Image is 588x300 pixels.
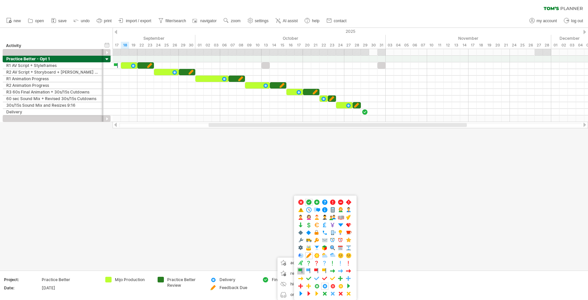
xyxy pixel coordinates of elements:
div: Thursday, 4 December 2025 [576,42,584,49]
div: hide legend [277,279,323,289]
div: Wednesday, 3 December 2025 [568,42,576,49]
div: Tuesday, 18 November 2025 [477,42,485,49]
span: print [104,19,112,23]
div: Tuesday, 21 October 2025 [311,42,319,49]
div: Project: [4,277,40,282]
a: print [95,17,114,25]
div: Tuesday, 23 September 2025 [146,42,154,49]
div: Monday, 6 October 2025 [220,42,228,49]
div: R2 Animation Progress [6,82,100,89]
div: November 2025 [386,35,551,42]
div: Tuesday, 28 October 2025 [353,42,361,49]
div: [DATE] [42,285,97,291]
div: October 2025 [195,35,386,42]
span: new [14,19,21,23]
a: navigator [191,17,219,25]
a: zoom [222,17,242,25]
div: Friday, 31 October 2025 [377,42,386,49]
div: Practice Better - Opt 1 [6,56,100,62]
div: Friday, 7 November 2025 [419,42,427,49]
div: Wednesday, 1 October 2025 [195,42,204,49]
div: Thursday, 16 October 2025 [286,42,295,49]
span: import / export [126,19,151,23]
span: log out [571,19,583,23]
div: Tuesday, 4 November 2025 [394,42,402,49]
a: my account [528,17,559,25]
span: save [58,19,67,23]
div: Monday, 24 November 2025 [510,42,518,49]
span: settings [255,19,269,23]
span: help [312,19,319,23]
div: add icon [277,258,323,268]
div: Tuesday, 30 September 2025 [187,42,195,49]
div: Friday, 24 October 2025 [336,42,344,49]
div: Friday, 19 September 2025 [129,42,137,49]
span: zoom [231,19,240,23]
div: Friday, 3 October 2025 [212,42,220,49]
div: Monday, 29 September 2025 [179,42,187,49]
div: Monday, 3 November 2025 [386,42,394,49]
div: Tuesday, 25 November 2025 [518,42,526,49]
div: Thursday, 25 September 2025 [162,42,171,49]
a: open [26,17,46,25]
div: Thursday, 9 October 2025 [245,42,253,49]
div: Wednesday, 19 November 2025 [485,42,493,49]
span: navigator [200,19,217,23]
div: Friday, 14 November 2025 [460,42,468,49]
div: Delivery [220,277,256,282]
div: Thursday, 20 November 2025 [493,42,502,49]
div: Friday, 26 September 2025 [171,42,179,49]
div: Wednesday, 15 October 2025 [278,42,286,49]
div: Tuesday, 11 November 2025 [435,42,444,49]
div: Activity [6,42,100,49]
div: R1 Animation Progress [6,76,100,82]
a: AI assist [274,17,300,25]
a: contact [325,17,349,25]
div: Monday, 20 October 2025 [303,42,311,49]
div: Monday, 1 December 2025 [551,42,560,49]
div: Delivery [6,109,100,115]
div: Date: [4,285,40,291]
div: Monday, 27 October 2025 [344,42,353,49]
div: Thursday, 18 September 2025 [121,42,129,49]
div: Wednesday, 26 November 2025 [526,42,535,49]
div: Tuesday, 14 October 2025 [270,42,278,49]
div: R1 AV Script + Styleframes [6,62,100,69]
div: Monday, 10 November 2025 [427,42,435,49]
a: settings [246,17,270,25]
div: Thursday, 2 October 2025 [204,42,212,49]
div: R3 60s Final Animation + 30s/15s Cutdowns [6,89,100,95]
div: R2 AV Script + Storyboard + [PERSON_NAME] options [6,69,100,75]
div: Wednesday, 8 October 2025 [237,42,245,49]
span: AI assist [283,19,298,23]
div: Wednesday, 22 October 2025 [319,42,328,49]
div: Tuesday, 2 December 2025 [560,42,568,49]
div: Tuesday, 7 October 2025 [228,42,237,49]
div: Monday, 22 September 2025 [137,42,146,49]
div: Wednesday, 5 November 2025 [402,42,411,49]
div: Final Delivery [272,277,308,282]
div: Feedback Due [220,285,256,290]
a: log out [562,17,585,25]
div: 60 sec Sound Mix + Revised 30s/15s Cutdowns [6,95,100,102]
div: Monday, 17 November 2025 [468,42,477,49]
div: Thursday, 30 October 2025 [369,42,377,49]
div: Practice Better [42,277,97,282]
div: 30s/15s Sound Mix and Resizes 9:16 [6,102,100,108]
div: Friday, 28 November 2025 [543,42,551,49]
span: remove icon [290,271,314,276]
div: only show [277,289,323,300]
span: open [35,19,44,23]
a: undo [72,17,92,25]
div: Thursday, 23 October 2025 [328,42,336,49]
a: import / export [117,17,153,25]
div: Thursday, 27 November 2025 [535,42,543,49]
div: Wednesday, 17 September 2025 [113,42,121,49]
a: save [49,17,69,25]
div: Friday, 21 November 2025 [502,42,510,49]
div: Thursday, 13 November 2025 [452,42,460,49]
a: help [303,17,321,25]
span: undo [81,19,90,23]
a: filter/search [157,17,188,25]
span: my account [537,19,557,23]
